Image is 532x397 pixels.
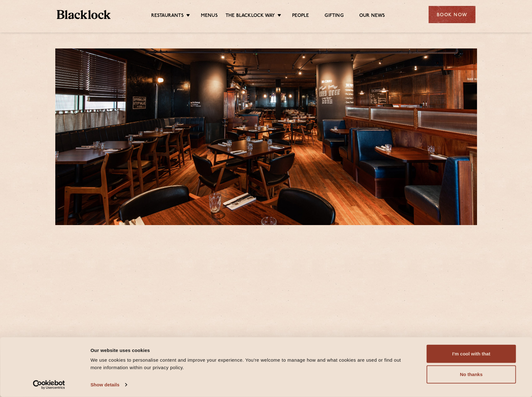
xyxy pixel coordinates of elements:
a: Restaurants [151,13,184,20]
div: Book Now [429,6,475,23]
a: The Blacklock Way [226,13,275,20]
a: Our News [359,13,385,20]
div: We use cookies to personalise content and improve your experience. You're welcome to manage how a... [91,356,413,371]
a: Show details [91,380,127,389]
a: Usercentrics Cookiebot - opens in a new window [22,380,76,389]
a: Menus [201,13,218,20]
a: People [292,13,309,20]
div: Our website uses cookies [91,346,413,354]
img: BL_Textured_Logo-footer-cropped.svg [57,10,111,19]
a: Gifting [325,13,343,20]
button: I'm cool with that [427,345,516,363]
button: No thanks [427,365,516,384]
